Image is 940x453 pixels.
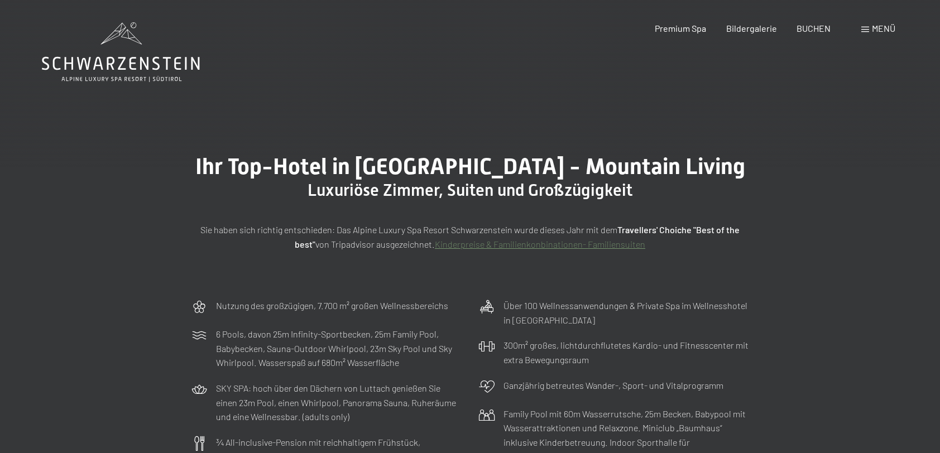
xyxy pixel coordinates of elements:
[435,239,645,249] a: Kinderpreise & Familienkonbinationen- Familiensuiten
[195,153,745,180] span: Ihr Top-Hotel in [GEOGRAPHIC_DATA] - Mountain Living
[503,338,749,367] p: 300m² großes, lichtdurchflutetes Kardio- und Fitnesscenter mit extra Bewegungsraum
[503,378,723,393] p: Ganzjährig betreutes Wander-, Sport- und Vitalprogramm
[308,180,632,200] span: Luxuriöse Zimmer, Suiten und Großzügigkeit
[872,23,895,33] span: Menü
[216,298,448,313] p: Nutzung des großzügigen, 7.700 m² großen Wellnessbereichs
[216,381,462,424] p: SKY SPA: hoch über den Dächern von Luttach genießen Sie einen 23m Pool, einen Whirlpool, Panorama...
[655,23,706,33] a: Premium Spa
[295,224,740,249] strong: Travellers' Choiche "Best of the best"
[216,327,462,370] p: 6 Pools, davon 25m Infinity-Sportbecken, 25m Family Pool, Babybecken, Sauna-Outdoor Whirlpool, 23...
[191,223,749,251] p: Sie haben sich richtig entschieden: Das Alpine Luxury Spa Resort Schwarzenstein wurde dieses Jahr...
[726,23,777,33] a: Bildergalerie
[797,23,831,33] a: BUCHEN
[503,298,749,327] p: Über 100 Wellnessanwendungen & Private Spa im Wellnesshotel in [GEOGRAPHIC_DATA]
